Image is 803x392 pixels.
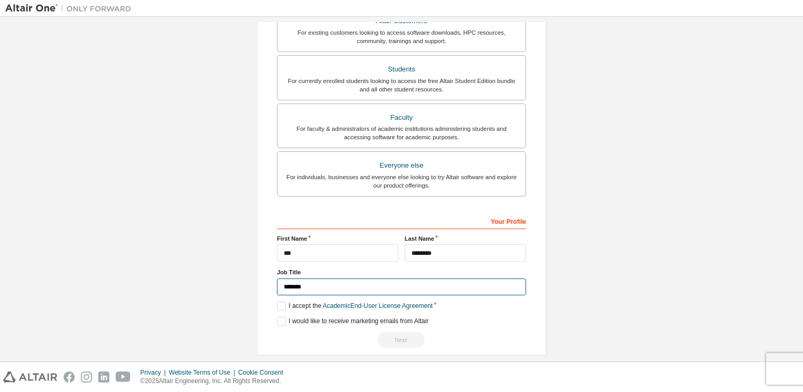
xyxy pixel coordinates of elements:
[284,62,519,77] div: Students
[64,372,75,383] img: facebook.svg
[140,368,169,377] div: Privacy
[238,368,289,377] div: Cookie Consent
[116,372,131,383] img: youtube.svg
[3,372,57,383] img: altair_logo.svg
[405,234,526,243] label: Last Name
[5,3,137,14] img: Altair One
[277,332,526,348] div: Read and acccept EULA to continue
[277,317,428,326] label: I would like to receive marketing emails from Altair
[140,377,290,386] p: © 2025 Altair Engineering, Inc. All Rights Reserved.
[277,212,526,229] div: Your Profile
[169,368,238,377] div: Website Terms of Use
[284,125,519,141] div: For faculty & administrators of academic institutions administering students and accessing softwa...
[277,268,526,276] label: Job Title
[98,372,109,383] img: linkedin.svg
[284,158,519,173] div: Everyone else
[284,110,519,125] div: Faculty
[277,234,398,243] label: First Name
[284,77,519,94] div: For currently enrolled students looking to access the free Altair Student Edition bundle and all ...
[81,372,92,383] img: instagram.svg
[323,302,433,310] a: Academic End-User License Agreement
[277,302,433,311] label: I accept the
[284,28,519,45] div: For existing customers looking to access software downloads, HPC resources, community, trainings ...
[284,173,519,190] div: For individuals, businesses and everyone else looking to try Altair software and explore our prod...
